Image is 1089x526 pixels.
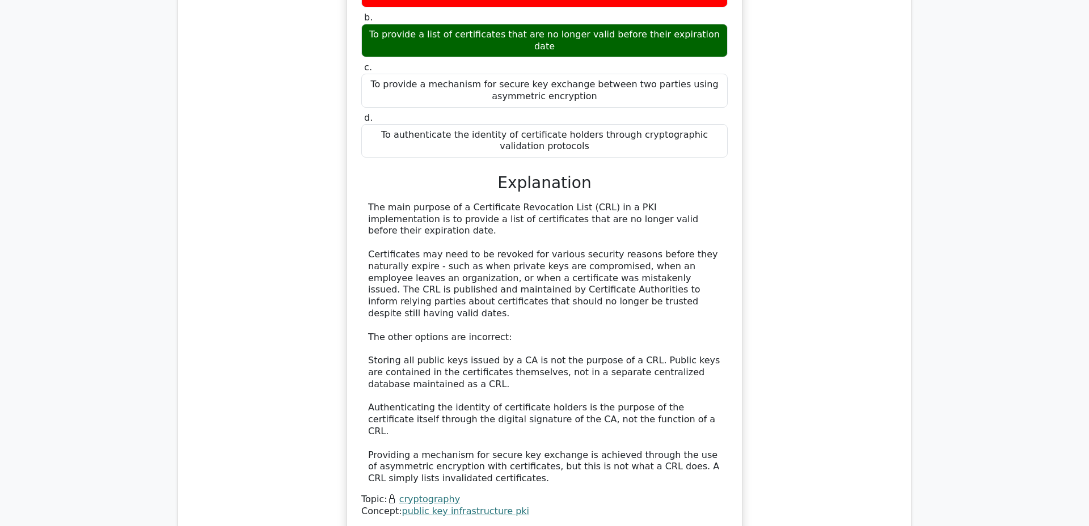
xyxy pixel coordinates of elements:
div: Topic: [361,494,728,506]
a: cryptography [399,494,460,504]
div: Concept: [361,506,728,517]
div: To authenticate the identity of certificate holders through cryptographic validation protocols [361,124,728,158]
h3: Explanation [368,173,721,193]
div: The main purpose of a Certificate Revocation List (CRL) in a PKI implementation is to provide a l... [368,202,721,485]
span: c. [364,62,372,73]
span: b. [364,12,373,23]
div: To provide a list of certificates that are no longer valid before their expiration date [361,24,728,58]
span: d. [364,112,373,123]
div: To provide a mechanism for secure key exchange between two parties using asymmetric encryption [361,74,728,108]
a: public key infrastructure pki [402,506,529,516]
